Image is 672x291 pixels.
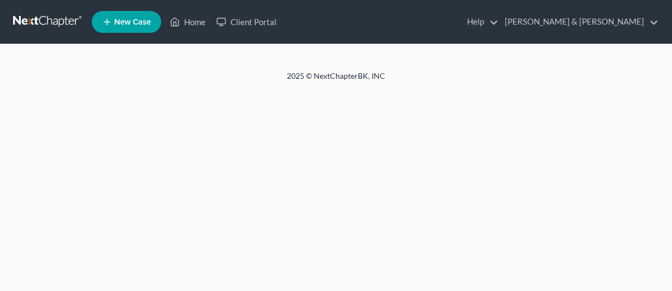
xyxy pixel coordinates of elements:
[92,11,161,33] new-legal-case-button: New Case
[462,12,498,32] a: Help
[25,71,647,90] div: 2025 © NextChapterBK, INC
[164,12,211,32] a: Home
[499,12,658,32] a: [PERSON_NAME] & [PERSON_NAME]
[211,12,282,32] a: Client Portal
